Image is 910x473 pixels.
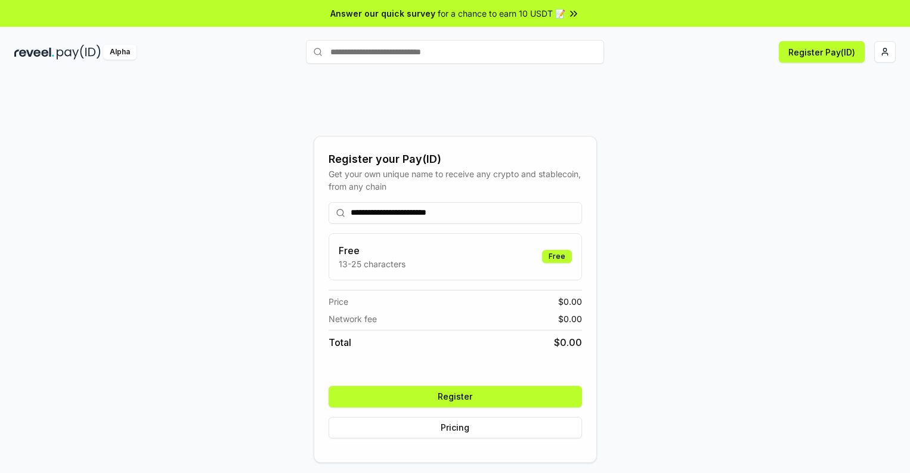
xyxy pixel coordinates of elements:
[558,313,582,325] span: $ 0.00
[329,295,348,308] span: Price
[339,243,406,258] h3: Free
[329,313,377,325] span: Network fee
[329,151,582,168] div: Register your Pay(ID)
[329,386,582,407] button: Register
[329,168,582,193] div: Get your own unique name to receive any crypto and stablecoin, from any chain
[329,417,582,438] button: Pricing
[438,7,565,20] span: for a chance to earn 10 USDT 📝
[103,45,137,60] div: Alpha
[329,335,351,350] span: Total
[554,335,582,350] span: $ 0.00
[779,41,865,63] button: Register Pay(ID)
[339,258,406,270] p: 13-25 characters
[14,45,54,60] img: reveel_dark
[558,295,582,308] span: $ 0.00
[57,45,101,60] img: pay_id
[330,7,435,20] span: Answer our quick survey
[542,250,572,263] div: Free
